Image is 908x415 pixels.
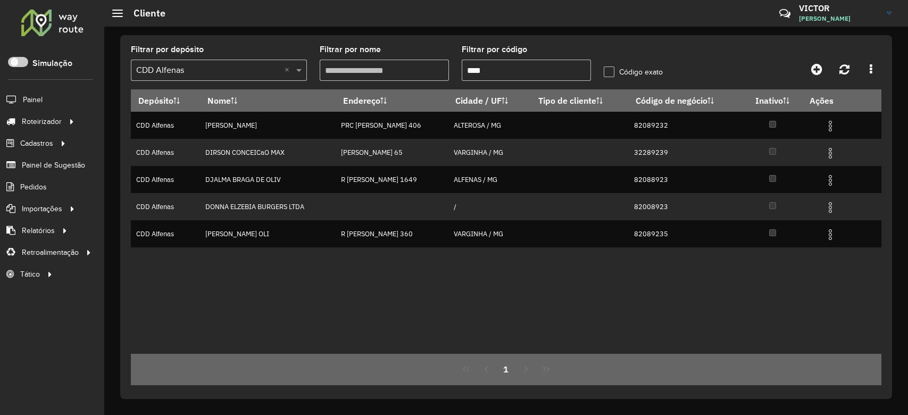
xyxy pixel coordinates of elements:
td: R [PERSON_NAME] 1649 [336,166,448,193]
td: / [448,193,531,220]
td: VARGINHA / MG [448,139,531,166]
span: Pedidos [20,181,47,193]
th: Código de negócio [628,89,743,112]
span: Painel [23,94,43,105]
td: [PERSON_NAME] OLI [200,220,336,247]
span: Relatórios [22,225,55,236]
td: 82089235 [628,220,743,247]
td: DONNA ELZEBIA BURGERS LTDA [200,193,336,220]
button: 1 [496,359,517,379]
label: Filtrar por código [462,43,527,56]
td: CDD Alfenas [131,166,200,193]
th: Ações [803,89,867,112]
span: Roteirizador [22,116,62,127]
label: Simulação [32,57,72,70]
h2: Cliente [123,7,165,19]
td: CDD Alfenas [131,220,200,247]
td: 82008923 [628,193,743,220]
td: 82088923 [628,166,743,193]
th: Tipo de cliente [531,89,628,112]
span: Tático [20,269,40,280]
td: ALTEROSA / MG [448,112,531,139]
th: Endereço [336,89,448,112]
span: Painel de Sugestão [22,160,85,171]
td: [PERSON_NAME] 65 [336,139,448,166]
label: Código exato [604,67,663,78]
td: PRC [PERSON_NAME] 406 [336,112,448,139]
th: Depósito [131,89,200,112]
a: Contato Rápido [773,2,796,25]
td: VARGINHA / MG [448,220,531,247]
span: [PERSON_NAME] [799,14,879,23]
th: Nome [200,89,336,112]
span: Importações [22,203,62,214]
label: Filtrar por nome [320,43,381,56]
label: Filtrar por depósito [131,43,204,56]
td: DIRSON CONCEICaO MAX [200,139,336,166]
td: CDD Alfenas [131,193,200,220]
h3: VICTOR [799,3,879,13]
td: R [PERSON_NAME] 360 [336,220,448,247]
th: Inativo [743,89,803,112]
td: 32289239 [628,139,743,166]
td: DJALMA BRAGA DE OLIV [200,166,336,193]
td: CDD Alfenas [131,112,200,139]
span: Clear all [285,64,294,77]
span: Retroalimentação [22,247,79,258]
td: 82089232 [628,112,743,139]
td: [PERSON_NAME] [200,112,336,139]
span: Cadastros [20,138,53,149]
th: Cidade / UF [448,89,531,112]
td: CDD Alfenas [131,139,200,166]
td: ALFENAS / MG [448,166,531,193]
